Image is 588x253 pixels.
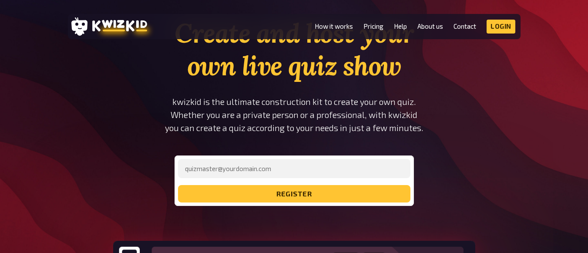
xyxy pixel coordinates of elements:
a: Contact [454,23,476,30]
a: How it works [315,23,353,30]
button: register [178,185,410,202]
input: quizmaster@yourdomain.com [178,159,410,178]
a: Help [394,23,407,30]
p: kwizkid is the ultimate construction kit to create your own quiz. Whether you are a private perso... [147,95,441,135]
a: Pricing [363,23,383,30]
a: Login [487,20,515,34]
h1: Create and host your own live quiz show [147,17,441,82]
a: About us [417,23,443,30]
